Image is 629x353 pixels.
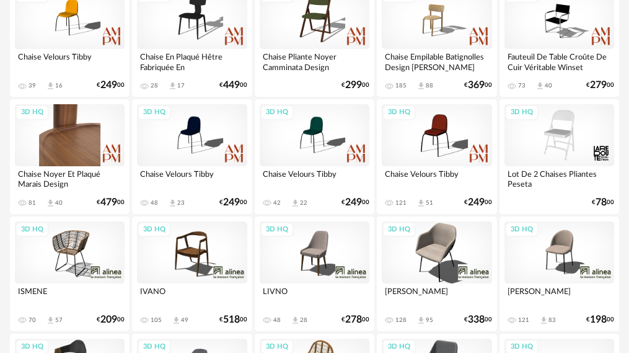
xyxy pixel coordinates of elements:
div: € 00 [219,81,247,89]
div: 128 [395,316,407,324]
div: 88 [426,82,433,89]
div: 3D HQ [138,105,171,120]
div: € 00 [219,316,247,324]
div: 3D HQ [382,222,416,238]
div: 3D HQ [382,105,416,120]
div: Chaise Velours Tibby [382,166,491,191]
span: Download icon [168,199,177,208]
span: 249 [100,81,117,89]
div: 16 [55,82,63,89]
div: 3D HQ [138,222,171,238]
div: 3D HQ [15,222,49,238]
div: ISMENE [15,284,125,308]
div: 70 [29,316,36,324]
div: 105 [151,316,162,324]
span: 518 [223,316,240,324]
span: Download icon [46,316,55,325]
a: 3D HQ Chaise Noyer Et Plaqué Marais Design [PERSON_NAME] 81 Download icon 40 €47900 [10,99,130,214]
span: Download icon [172,316,181,325]
div: 95 [426,316,433,324]
span: 299 [345,81,362,89]
div: 22 [300,199,307,207]
div: Fauteuil De Table Croûte De Cuir Véritable Winset [504,49,614,74]
a: 3D HQ [PERSON_NAME] 121 Download icon 83 €19800 [499,217,619,331]
span: 369 [468,81,485,89]
div: [PERSON_NAME] [504,284,614,308]
div: € 00 [464,81,492,89]
div: 121 [518,316,529,324]
div: 83 [548,316,556,324]
span: 249 [223,199,240,207]
div: LIVNO [260,284,369,308]
div: 28 [300,316,307,324]
div: € 00 [464,199,492,207]
div: € 00 [341,316,369,324]
div: Chaise Noyer Et Plaqué Marais Design [PERSON_NAME] [15,166,125,191]
div: IVANO [137,284,247,308]
div: [PERSON_NAME] [382,284,491,308]
span: 449 [223,81,240,89]
div: Chaise Velours Tibby [137,166,247,191]
div: 3D HQ [505,222,539,238]
div: Lot De 2 Chaises Pliantes Peseta [504,166,614,191]
div: 121 [395,199,407,207]
div: 42 [273,199,281,207]
div: 3D HQ [15,105,49,120]
div: € 00 [219,199,247,207]
div: 3D HQ [260,222,294,238]
div: Chaise Pliante Noyer Camminata Design [PERSON_NAME] [260,49,369,74]
span: 249 [468,199,485,207]
div: 57 [55,316,63,324]
div: 3D HQ [260,105,294,120]
span: Download icon [291,316,300,325]
div: 81 [29,199,36,207]
div: 48 [151,199,158,207]
span: Download icon [46,81,55,91]
span: 209 [100,316,117,324]
div: Chaise Empilable Batignolles Design [PERSON_NAME] [382,49,491,74]
div: 17 [177,82,185,89]
a: 3D HQ Chaise Velours Tibby 42 Download icon 22 €24900 [255,99,374,214]
div: € 00 [592,199,614,207]
div: 40 [545,82,552,89]
a: 3D HQ Chaise Velours Tibby 121 Download icon 51 €24900 [377,99,496,214]
span: 249 [345,199,362,207]
a: 3D HQ LIVNO 48 Download icon 28 €27800 [255,217,374,331]
div: 185 [395,82,407,89]
a: 3D HQ [PERSON_NAME] 128 Download icon 95 €33800 [377,217,496,331]
div: € 00 [341,81,369,89]
span: Download icon [168,81,177,91]
div: 49 [181,316,188,324]
a: 3D HQ IVANO 105 Download icon 49 €51800 [132,217,252,331]
div: 40 [55,199,63,207]
div: 28 [151,82,158,89]
a: 3D HQ Lot De 2 Chaises Pliantes Peseta €7800 [499,99,619,214]
span: 279 [590,81,607,89]
div: 48 [273,316,281,324]
span: Download icon [46,199,55,208]
span: 338 [468,316,485,324]
span: Download icon [539,316,548,325]
span: 198 [590,316,607,324]
div: € 00 [97,316,125,324]
div: Chaise En Plaqué Hêtre Fabriquée En [GEOGRAPHIC_DATA] Elisée [137,49,247,74]
span: Download icon [416,316,426,325]
div: € 00 [341,199,369,207]
div: € 00 [97,199,125,207]
div: 39 [29,82,36,89]
div: Chaise Velours Tibby [260,166,369,191]
div: € 00 [97,81,125,89]
span: 479 [100,199,117,207]
div: € 00 [586,316,614,324]
span: Download icon [416,199,426,208]
div: 51 [426,199,433,207]
span: 78 [596,199,607,207]
div: 3D HQ [505,105,539,120]
div: Chaise Velours Tibby [15,49,125,74]
span: 278 [345,316,362,324]
a: 3D HQ ISMENE 70 Download icon 57 €20900 [10,217,130,331]
div: € 00 [464,316,492,324]
div: 23 [177,199,185,207]
div: 73 [518,82,526,89]
div: € 00 [586,81,614,89]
